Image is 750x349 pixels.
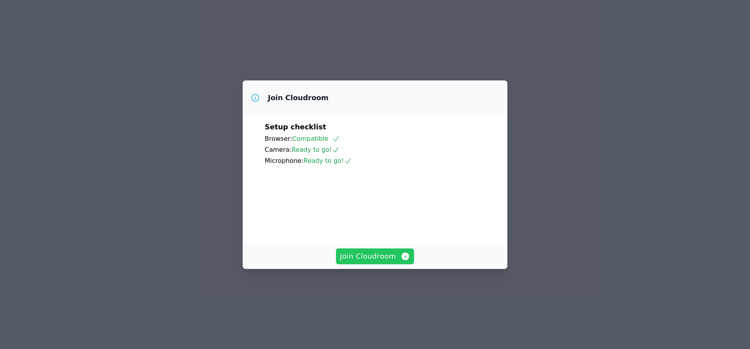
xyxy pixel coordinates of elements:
[292,135,340,142] span: Compatible
[291,146,340,153] span: Ready to go!
[265,123,326,131] span: Setup checklist
[265,157,304,164] span: Microphone:
[340,251,410,262] span: Join Cloudroom
[304,157,352,164] span: Ready to go!
[268,93,329,103] h3: Join Cloudroom
[336,248,414,264] button: Join Cloudroom
[265,135,292,142] span: Browser:
[265,146,291,153] span: Camera:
